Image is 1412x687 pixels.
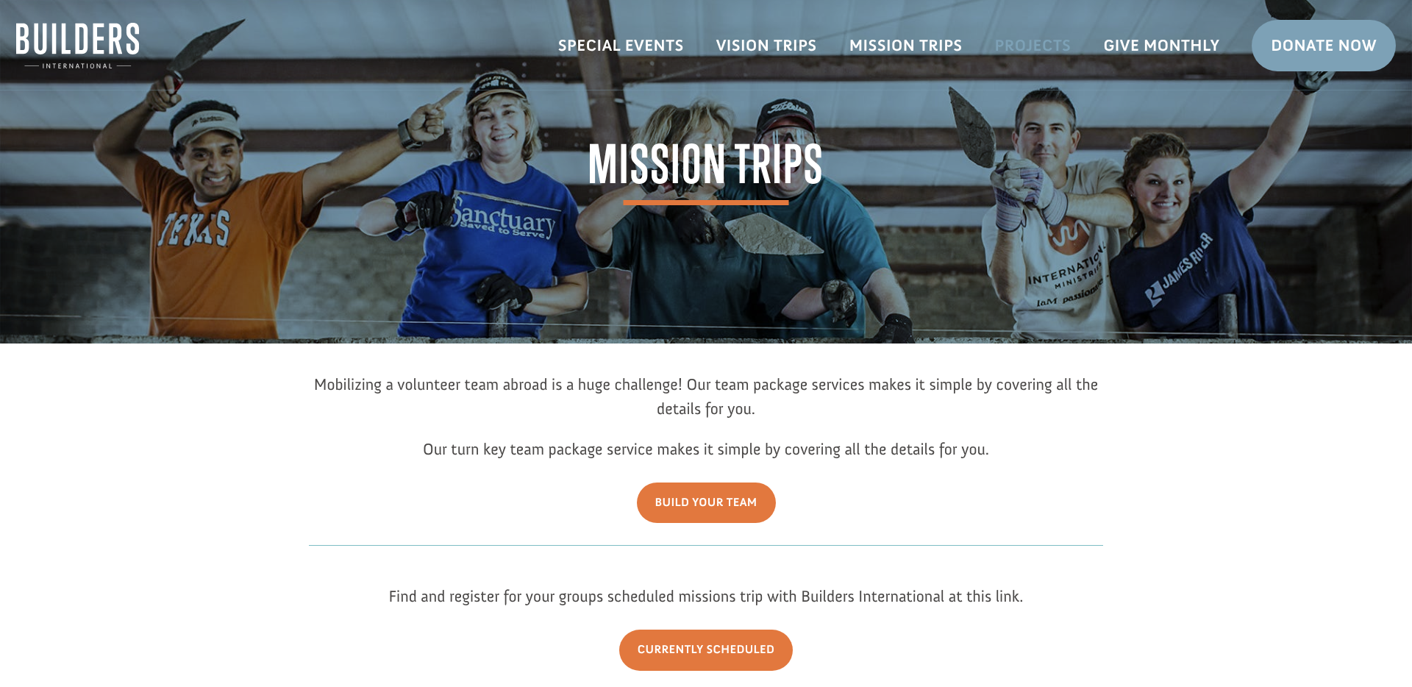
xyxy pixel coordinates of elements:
[26,59,37,69] img: US.png
[314,374,1099,419] span: Mobilizing a volunteer team abroad is a huge challenge! Our team package services makes it simple...
[637,483,776,523] a: Build Your Team
[26,15,202,44] div: [PERSON_NAME] E A. donated $50
[700,24,833,67] a: Vision Trips
[1087,24,1235,67] a: Give Monthly
[588,138,824,205] span: Mission Trips
[619,630,794,670] a: Currently Scheduled
[423,439,989,459] span: Our turn key team package service makes it simple by covering all the details for you.
[979,24,1088,67] a: Projects
[26,46,202,56] div: to
[16,23,139,68] img: Builders International
[1252,20,1396,71] a: Donate Now
[833,24,979,67] a: Mission Trips
[40,59,202,69] span: [GEOGRAPHIC_DATA] , [GEOGRAPHIC_DATA]
[208,29,274,56] button: Donate
[542,24,700,67] a: Special Events
[35,45,121,56] strong: Project Shovel Ready
[100,31,112,43] img: emoji partyPopper
[388,586,1023,606] span: Find and register for your groups scheduled missions trip with Builders International at this link.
